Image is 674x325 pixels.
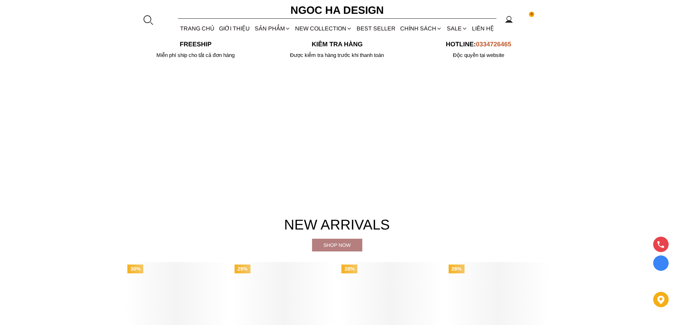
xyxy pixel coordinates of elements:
[312,41,363,48] font: Kiểm tra hàng
[252,19,293,38] div: SẢN PHẨM
[398,19,444,38] div: Chính sách
[444,19,470,38] a: SALE
[266,52,408,58] p: Được kiểm tra hàng trước khi thanh toán
[284,2,390,19] a: Ngoc Ha Design
[125,52,266,58] div: Miễn phí ship cho tất cả đơn hàng
[355,19,398,38] a: BEST SELLER
[125,41,266,48] p: Freeship
[408,52,549,58] h6: Độc quyền tại website
[470,19,496,38] a: LIÊN HỆ
[653,274,669,288] a: messenger
[293,19,354,38] a: NEW COLLECTION
[125,213,549,236] h4: New Arrivals
[312,239,362,251] a: Shop now
[529,12,535,17] span: 0
[408,41,549,48] p: Hotline:
[312,241,362,249] div: Shop now
[476,41,511,48] span: 0334726465
[217,19,252,38] a: GIỚI THIỆU
[178,19,217,38] a: TRANG CHỦ
[653,255,669,271] a: Display image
